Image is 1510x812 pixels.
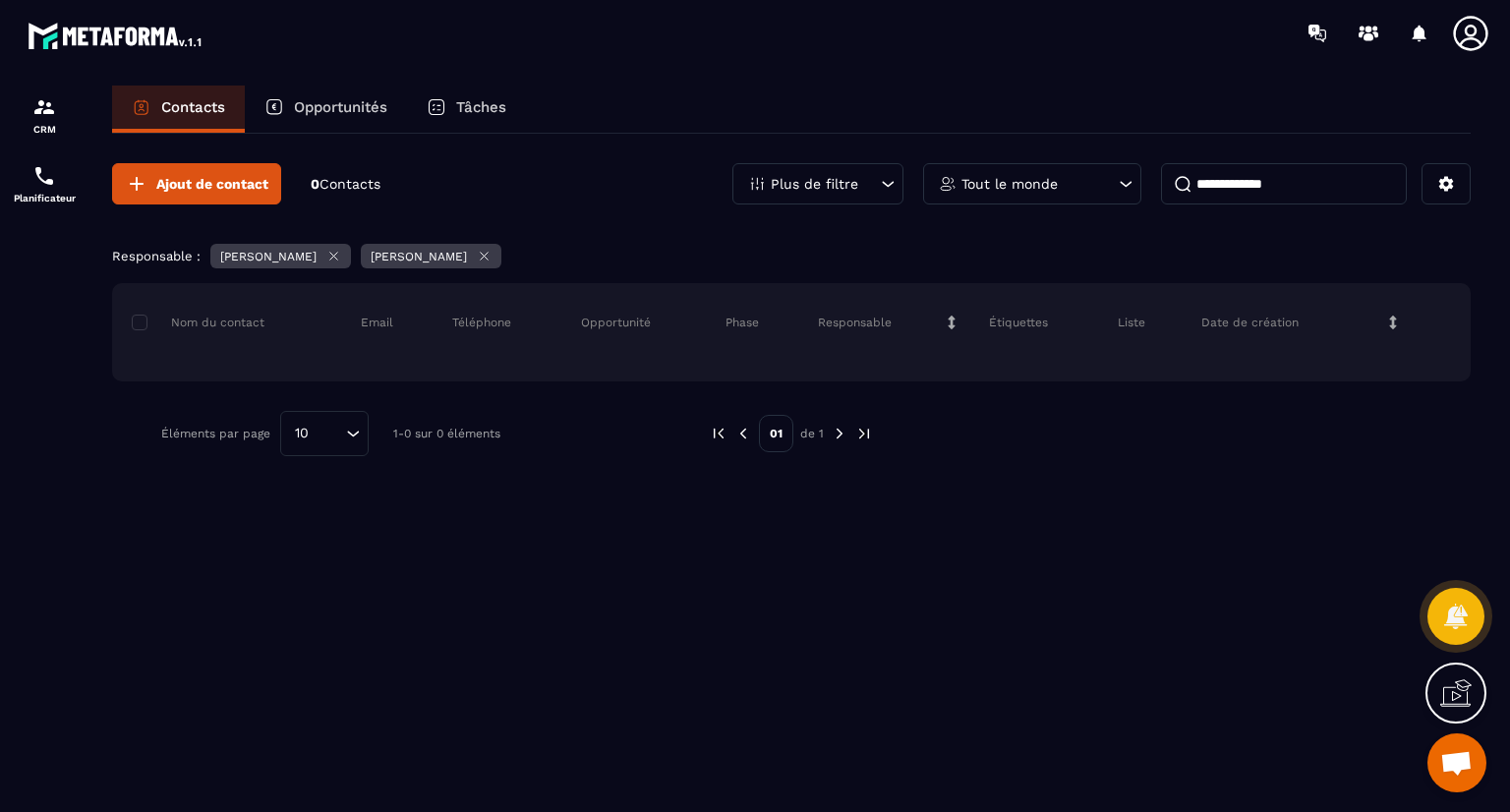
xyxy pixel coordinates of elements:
[32,95,56,119] img: formation
[5,81,84,149] a: formationformationCRM
[161,427,270,440] p: Éléments par page
[156,174,268,194] span: Ajout de contact
[316,423,341,444] input: Search for option
[28,18,204,53] img: logo
[112,86,245,133] a: Contacts
[1201,315,1299,330] p: Date de création
[294,98,387,116] p: Opportunités
[5,149,84,218] a: schedulerschedulerPlanificateur
[5,124,84,135] p: CRM
[855,425,873,442] img: next
[1427,733,1486,792] a: Ouvrir le chat
[371,250,467,263] p: [PERSON_NAME]
[759,415,793,452] p: 01
[5,193,84,203] p: Planificateur
[407,86,526,133] a: Tâches
[393,427,500,440] p: 1-0 sur 0 éléments
[132,315,264,330] p: Nom du contact
[452,315,511,330] p: Téléphone
[831,425,848,442] img: next
[771,177,858,191] p: Plus de filtre
[319,176,380,192] span: Contacts
[311,175,380,194] p: 0
[245,86,407,133] a: Opportunités
[818,315,892,330] p: Responsable
[220,250,317,263] p: [PERSON_NAME]
[280,411,369,456] div: Search for option
[361,315,393,330] p: Email
[800,426,824,441] p: de 1
[726,315,759,330] p: Phase
[1118,315,1145,330] p: Liste
[161,98,225,116] p: Contacts
[710,425,727,442] img: prev
[456,98,506,116] p: Tâches
[112,163,281,204] button: Ajout de contact
[288,423,316,444] span: 10
[989,315,1048,330] p: Étiquettes
[32,164,56,188] img: scheduler
[734,425,752,442] img: prev
[581,315,651,330] p: Opportunité
[112,249,201,263] p: Responsable :
[961,177,1058,191] p: Tout le monde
